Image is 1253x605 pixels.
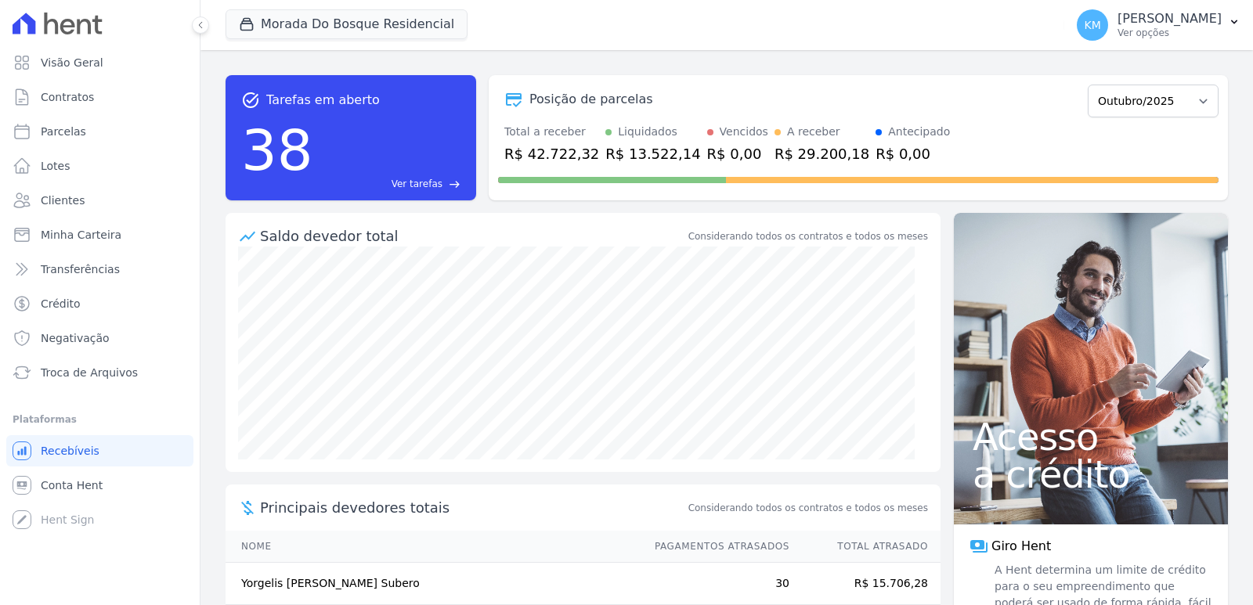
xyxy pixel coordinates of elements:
[6,254,193,285] a: Transferências
[6,116,193,147] a: Parcelas
[6,357,193,388] a: Troca de Arquivos
[41,296,81,312] span: Crédito
[688,501,928,515] span: Considerando todos os contratos e todos os meses
[504,143,599,164] div: R$ 42.722,32
[876,143,950,164] div: R$ 0,00
[260,225,685,247] div: Saldo devedor total
[241,110,313,191] div: 38
[13,410,187,429] div: Plataformas
[6,470,193,501] a: Conta Hent
[41,330,110,346] span: Negativação
[605,143,700,164] div: R$ 13.522,14
[226,563,640,605] td: Yorgelis [PERSON_NAME] Subero
[640,531,790,563] th: Pagamentos Atrasados
[41,89,94,105] span: Contratos
[6,47,193,78] a: Visão Geral
[790,563,941,605] td: R$ 15.706,28
[6,150,193,182] a: Lotes
[688,229,928,243] div: Considerando todos os contratos e todos os meses
[1064,3,1253,47] button: KM [PERSON_NAME] Ver opções
[6,81,193,113] a: Contratos
[640,563,790,605] td: 30
[6,288,193,319] a: Crédito
[320,177,460,191] a: Ver tarefas east
[6,322,193,354] a: Negativação
[888,124,950,140] div: Antecipado
[392,177,442,191] span: Ver tarefas
[973,418,1209,456] span: Acesso
[504,124,599,140] div: Total a receber
[226,531,640,563] th: Nome
[707,143,768,164] div: R$ 0,00
[787,124,840,140] div: A receber
[41,193,85,208] span: Clientes
[6,435,193,466] a: Recebíveis
[41,124,86,139] span: Parcelas
[226,9,468,39] button: Morada Do Bosque Residencial
[41,365,138,380] span: Troca de Arquivos
[266,91,380,110] span: Tarefas em aberto
[6,219,193,250] a: Minha Carteira
[260,497,685,518] span: Principais devedores totais
[41,261,120,277] span: Transferências
[973,456,1209,493] span: a crédito
[41,55,103,70] span: Visão Geral
[1084,20,1100,31] span: KM
[618,124,677,140] div: Liquidados
[41,443,99,459] span: Recebíveis
[41,158,70,174] span: Lotes
[720,124,768,140] div: Vencidos
[775,143,869,164] div: R$ 29.200,18
[41,227,121,243] span: Minha Carteira
[991,537,1051,556] span: Giro Hent
[241,91,260,110] span: task_alt
[449,178,460,190] span: east
[41,477,103,493] span: Conta Hent
[1118,27,1222,39] p: Ver opções
[6,185,193,216] a: Clientes
[1118,11,1222,27] p: [PERSON_NAME]
[790,531,941,563] th: Total Atrasado
[529,90,653,109] div: Posição de parcelas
